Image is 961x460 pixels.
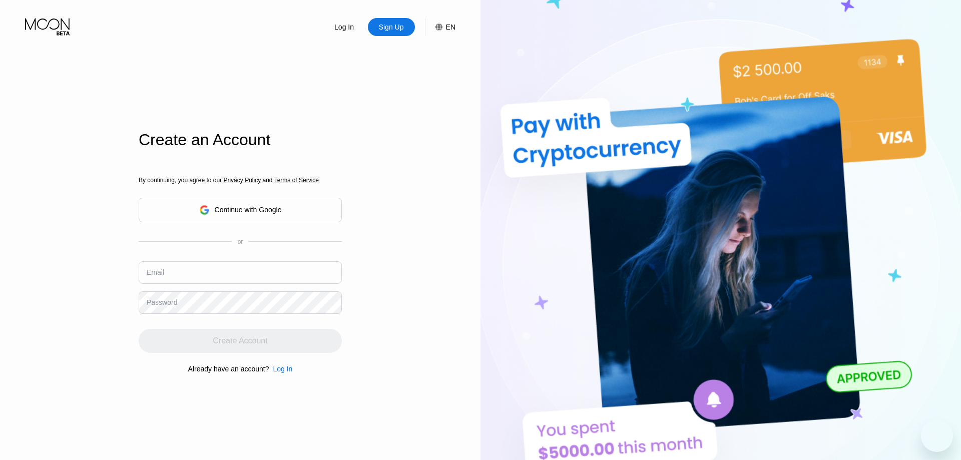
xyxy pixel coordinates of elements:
div: Log In [321,18,368,36]
div: Already have an account? [188,365,269,373]
div: By continuing, you agree to our [139,177,342,184]
div: Sign Up [378,22,405,32]
div: Log In [273,365,292,373]
div: Create an Account [139,131,342,149]
div: EN [425,18,455,36]
span: Privacy Policy [223,177,261,184]
span: Terms of Service [274,177,319,184]
div: Sign Up [368,18,415,36]
div: EN [446,23,455,31]
div: Continue with Google [139,198,342,222]
iframe: Button to launch messaging window [921,420,953,452]
div: or [238,238,243,245]
div: Log In [333,22,355,32]
div: Email [147,268,164,276]
span: and [261,177,274,184]
div: Log In [269,365,292,373]
div: Password [147,298,177,306]
div: Continue with Google [215,206,282,214]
